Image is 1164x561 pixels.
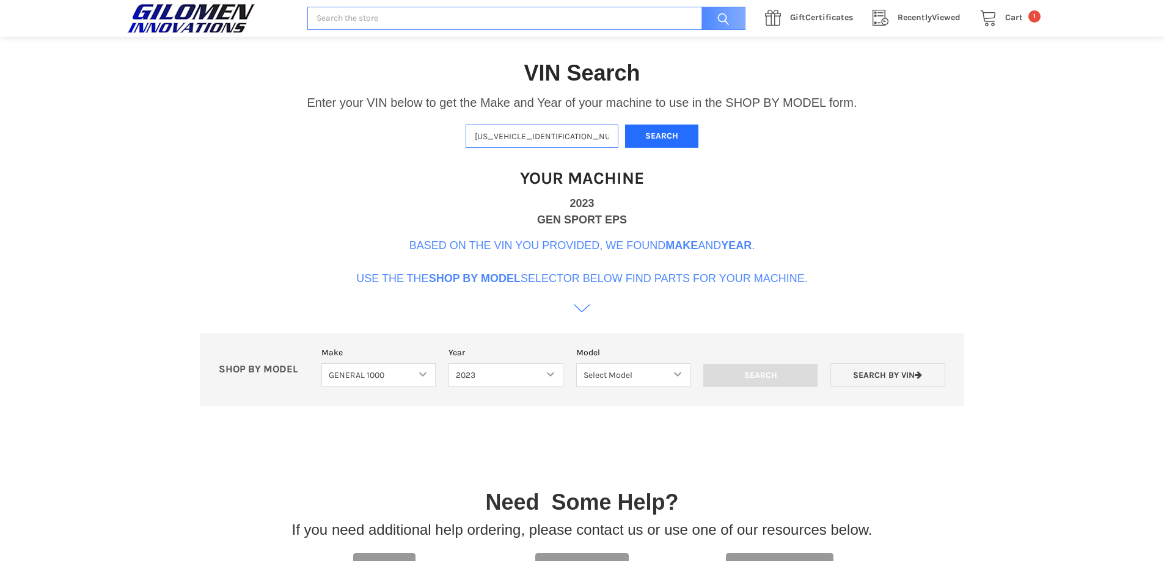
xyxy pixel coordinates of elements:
input: Search the store [307,7,745,31]
span: Certificates [790,12,853,23]
input: Search [703,364,818,387]
label: Make [321,346,436,359]
a: RecentlyViewed [866,10,973,26]
a: Search by VIN [830,363,945,387]
p: Enter your VIN below to get the Make and Year of your machine to use in the SHOP BY MODEL form. [307,93,857,112]
h1: VIN Search [524,59,640,87]
a: GiftCertificates [758,10,866,26]
img: GILOMEN INNOVATIONS [124,3,258,34]
div: GEN SPORT EPS [537,212,627,228]
p: If you need additional help ordering, please contact us or use one of our resources below. [292,519,873,541]
b: Year [721,239,752,252]
span: 1 [1028,10,1041,23]
label: Model [576,346,690,359]
button: Search [625,125,698,148]
span: Recently [898,12,932,23]
input: Enter VIN of your machine [466,125,618,148]
label: Year [448,346,563,359]
p: Based on the VIN you provided, we found and . Use the the selector below find parts for your mach... [356,237,808,287]
b: Make [665,239,698,252]
span: Gift [790,12,805,23]
p: Need Some Help? [485,486,678,519]
span: Viewed [898,12,961,23]
input: Search [695,7,745,31]
a: GILOMEN INNOVATIONS [124,3,295,34]
h1: Your Machine [520,167,644,189]
p: SHOP BY MODEL [213,363,315,376]
a: Cart 1 [973,10,1041,26]
div: 2023 [569,195,594,212]
b: Shop By Model [429,272,521,284]
span: Cart [1005,12,1023,23]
